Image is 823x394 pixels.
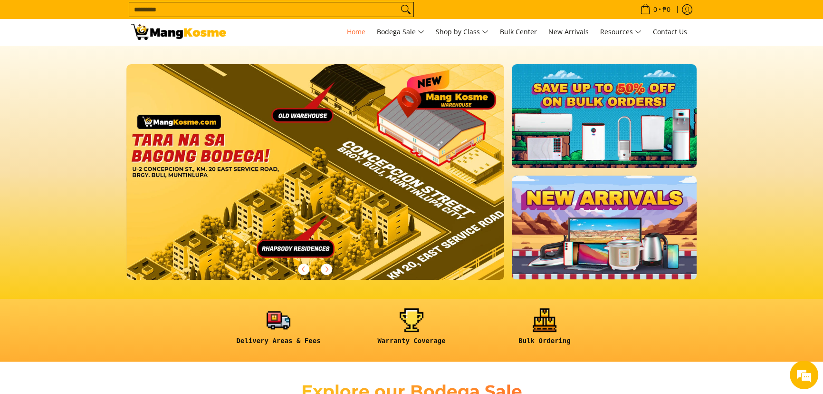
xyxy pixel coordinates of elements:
button: Search [398,2,413,17]
span: Resources [600,26,641,38]
a: New Arrivals [544,19,593,45]
img: Mang Kosme: Your Home Appliances Warehouse Sale Partner! [131,24,226,40]
a: <h6><strong>Warranty Coverage</strong></h6> [350,308,473,353]
a: <h6><strong>Bulk Ordering</strong></h6> [483,308,606,353]
span: Bodega Sale [377,26,424,38]
button: Previous [293,259,314,280]
span: Contact Us [653,27,687,36]
span: New Arrivals [548,27,589,36]
span: Shop by Class [436,26,488,38]
a: <h6><strong>Delivery Areas & Fees</strong></h6> [217,308,340,353]
div: Minimize live chat window [156,5,179,28]
a: Home [342,19,370,45]
nav: Main Menu [236,19,692,45]
a: Bulk Center [495,19,542,45]
a: Contact Us [648,19,692,45]
a: Bodega Sale [372,19,429,45]
div: Chat with us now [49,53,160,66]
span: We're online! [55,120,131,216]
span: Bulk Center [500,27,537,36]
span: 0 [652,6,659,13]
textarea: Type your message and hit 'Enter' [5,260,181,293]
span: ₱0 [661,6,672,13]
span: Home [347,27,365,36]
a: Shop by Class [431,19,493,45]
a: More [126,64,535,295]
a: Resources [595,19,646,45]
button: Next [316,259,337,280]
span: • [637,4,673,15]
